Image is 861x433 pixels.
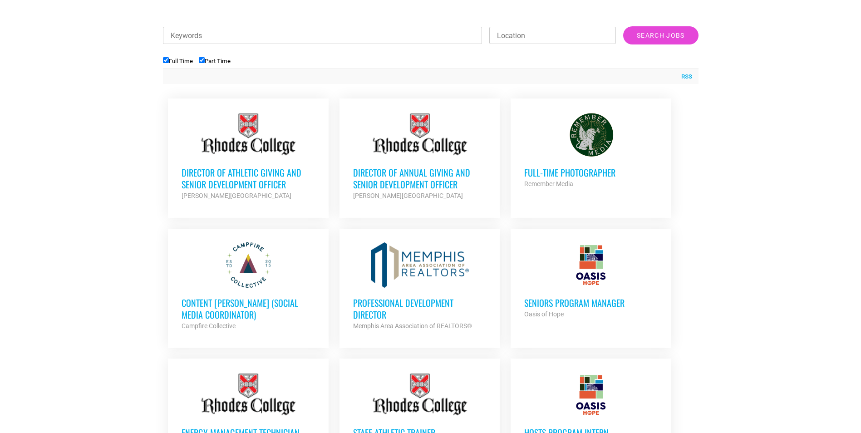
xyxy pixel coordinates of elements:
[182,322,236,330] strong: Campfire Collective
[511,229,671,333] a: Seniors Program Manager Oasis of Hope
[511,98,671,203] a: Full-Time Photographer Remember Media
[168,98,329,215] a: Director of Athletic Giving and Senior Development Officer [PERSON_NAME][GEOGRAPHIC_DATA]
[163,58,193,64] label: Full Time
[524,167,658,178] h3: Full-Time Photographer
[353,297,487,320] h3: Professional Development Director
[489,27,616,44] input: Location
[677,72,692,81] a: RSS
[339,229,500,345] a: Professional Development Director Memphis Area Association of REALTORS®
[339,98,500,215] a: Director of Annual Giving and Senior Development Officer [PERSON_NAME][GEOGRAPHIC_DATA]
[353,192,463,199] strong: [PERSON_NAME][GEOGRAPHIC_DATA]
[623,26,698,44] input: Search Jobs
[182,192,291,199] strong: [PERSON_NAME][GEOGRAPHIC_DATA]
[163,27,482,44] input: Keywords
[353,167,487,190] h3: Director of Annual Giving and Senior Development Officer
[524,297,658,309] h3: Seniors Program Manager
[168,229,329,345] a: Content [PERSON_NAME] (Social Media Coordinator) Campfire Collective
[199,57,205,63] input: Part Time
[182,167,315,190] h3: Director of Athletic Giving and Senior Development Officer
[182,297,315,320] h3: Content [PERSON_NAME] (Social Media Coordinator)
[524,310,564,318] strong: Oasis of Hope
[199,58,231,64] label: Part Time
[524,180,573,187] strong: Remember Media
[163,57,169,63] input: Full Time
[353,322,472,330] strong: Memphis Area Association of REALTORS®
